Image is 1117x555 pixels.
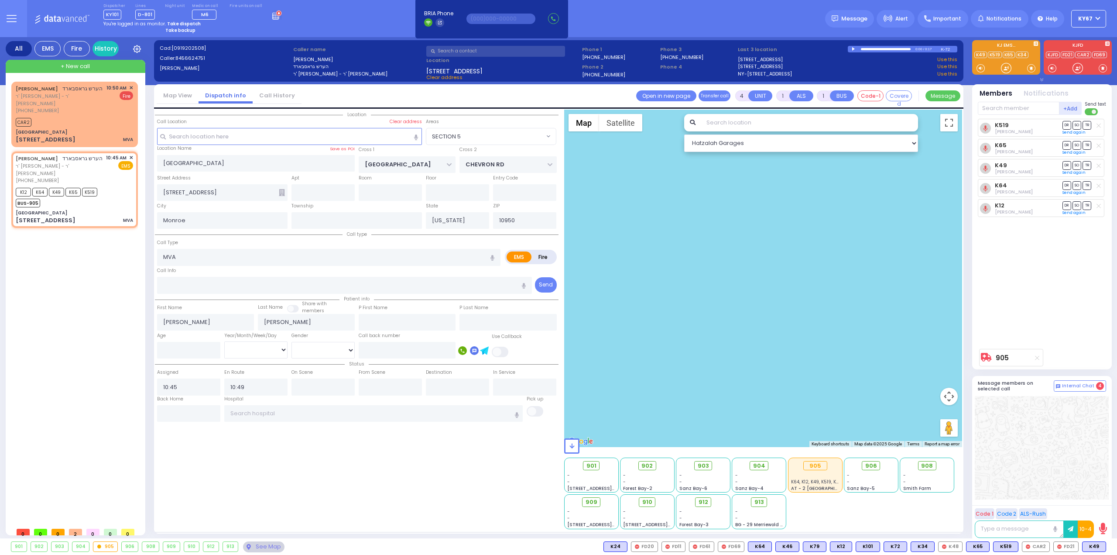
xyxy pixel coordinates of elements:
a: Call History [253,91,302,100]
span: 906 [865,462,877,470]
span: AT - 2 [GEOGRAPHIC_DATA] [791,485,856,492]
button: Show street map [569,114,599,131]
span: BUS-905 [16,199,40,207]
img: Logo [34,13,93,24]
div: [STREET_ADDRESS] [16,135,75,144]
div: K46 [775,541,799,552]
label: Call Info [157,267,176,274]
input: Search location here [157,128,422,145]
label: On Scene [291,369,313,376]
span: - [735,508,738,515]
a: Send again [1062,190,1086,195]
a: K49 [995,162,1007,169]
div: FD69 [718,541,744,552]
span: Clear address [426,74,463,81]
span: Fire [120,91,133,100]
img: red-radio-icon.svg [1057,545,1062,549]
span: - [623,508,626,515]
h5: Message members on selected call [978,380,1054,392]
span: SECTION 5 [426,128,544,144]
span: 2 [69,529,82,535]
span: 10:50 AM [106,85,127,91]
button: ALS-Rush [1019,508,1047,519]
span: 904 [753,462,765,470]
span: 0 [34,529,47,535]
button: Covered [886,90,912,101]
img: red-radio-icon.svg [635,545,639,549]
span: SECTION 5 [432,132,461,141]
div: [GEOGRAPHIC_DATA] [16,129,67,135]
label: Clear address [390,118,422,125]
label: [PHONE_NUMBER] [582,54,625,60]
span: - [623,472,626,479]
label: Caller: [160,55,290,62]
img: red-radio-icon.svg [665,545,670,549]
span: Phone 2 [582,63,657,71]
div: 904 [72,542,89,552]
label: Call back number [359,332,400,339]
span: TR [1083,121,1091,129]
button: Message [925,90,960,101]
label: Cross 1 [359,146,374,153]
div: BLS [1082,541,1106,552]
span: - [567,479,570,485]
span: Help [1046,15,1058,23]
span: - [847,479,850,485]
span: EMS [118,161,133,170]
span: Mordechai Kellner [995,169,1033,175]
span: Call type [343,231,371,238]
label: [PERSON_NAME] [160,65,290,72]
span: + New call [61,62,90,71]
span: You're logged in as monitor. [103,21,166,27]
label: [PHONE_NUMBER] [660,54,703,60]
label: Assigned [157,369,178,376]
span: הערש גראסבארד [62,85,103,92]
button: Toggle fullscreen view [940,114,958,131]
label: Township [291,203,313,210]
span: - [735,479,738,485]
span: 901 [586,462,596,470]
div: 0:00 [915,44,923,54]
img: red-radio-icon.svg [693,545,697,549]
a: KJFD [1046,52,1060,58]
label: Cad: [160,45,290,52]
span: M6 [201,11,209,18]
label: First Name [157,304,182,311]
div: BLS [775,541,799,552]
label: Destination [426,369,452,376]
label: KJ EMS... [972,43,1040,49]
span: - [679,515,682,521]
label: Back Home [157,396,183,403]
a: Send again [1062,150,1086,155]
div: All [6,41,32,56]
label: Gender [291,332,308,339]
input: Search location [701,114,918,131]
span: ר' [PERSON_NAME] - ר' [PERSON_NAME] [16,93,103,107]
span: - [679,472,682,479]
span: - [567,472,570,479]
span: SO [1072,141,1081,149]
small: Share with [302,300,327,307]
a: K64 [995,182,1007,189]
div: BLS [603,541,627,552]
label: Caller name [293,46,424,53]
label: Location Name [157,145,192,152]
div: BLS [830,541,852,552]
button: Drag Pegman onto the map to open Street View [940,419,958,437]
div: Fire [64,41,90,56]
span: Yoel Polatsek [995,189,1033,195]
a: K519 [988,52,1002,58]
span: Message [841,14,867,23]
span: K12 [16,188,31,196]
span: SO [1072,181,1081,190]
button: Notifications [1024,89,1069,99]
a: Map View [157,91,199,100]
button: Code 1 [975,508,994,519]
label: State [426,203,438,210]
span: Other building occupants [279,189,285,196]
a: Open this area in Google Maps (opens a new window) [566,436,595,447]
label: Dispatcher [103,3,125,9]
label: Fire units on call [230,3,262,9]
span: Important [933,15,961,23]
div: / [923,44,925,54]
